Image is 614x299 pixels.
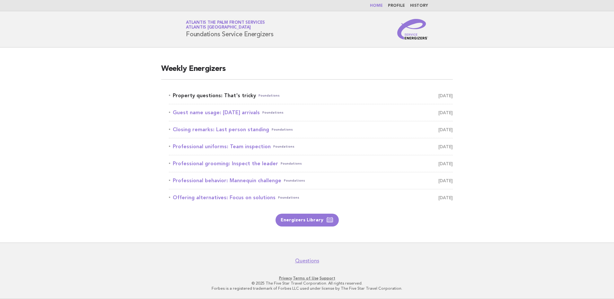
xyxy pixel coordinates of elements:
a: Terms of Use [293,276,319,280]
a: Property questions: That's trickyFoundations [DATE] [169,91,453,100]
span: [DATE] [438,176,453,185]
h1: Foundations Service Energizers [186,21,274,38]
a: Offering alternatives: Focus on solutionsFoundations [DATE] [169,193,453,202]
span: Foundations [262,108,284,117]
span: [DATE] [438,108,453,117]
a: Professional behavior: Mannequin challengeFoundations [DATE] [169,176,453,185]
a: Questions [295,258,319,264]
span: Foundations [278,193,299,202]
a: Home [370,4,383,8]
span: Foundations [281,159,302,168]
a: Energizers Library [276,214,339,226]
span: Atlantis [GEOGRAPHIC_DATA] [186,26,251,30]
a: Support [320,276,335,280]
a: Professional uniforms: Team inspectionFoundations [DATE] [169,142,453,151]
p: · · [110,276,504,281]
span: [DATE] [438,142,453,151]
a: Privacy [279,276,292,280]
p: Forbes is a registered trademark of Forbes LLC used under license by The Five Star Travel Corpora... [110,286,504,291]
a: Atlantis The Palm Front ServicesAtlantis [GEOGRAPHIC_DATA] [186,21,265,30]
img: Service Energizers [397,19,428,39]
span: [DATE] [438,159,453,168]
h2: Weekly Energizers [161,64,453,80]
span: Foundations [273,142,294,151]
a: Closing remarks: Last person standingFoundations [DATE] [169,125,453,134]
span: [DATE] [438,91,453,100]
span: Foundations [259,91,280,100]
span: Foundations [272,125,293,134]
a: Profile [388,4,405,8]
span: [DATE] [438,125,453,134]
a: Professional grooming: Inspect the leaderFoundations [DATE] [169,159,453,168]
span: Foundations [284,176,305,185]
a: History [410,4,428,8]
p: © 2025 The Five Star Travel Corporation. All rights reserved. [110,281,504,286]
span: [DATE] [438,193,453,202]
a: Guest name usage: [DATE] arrivalsFoundations [DATE] [169,108,453,117]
